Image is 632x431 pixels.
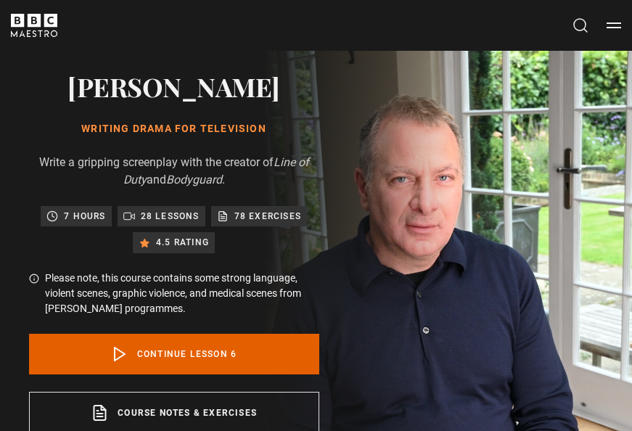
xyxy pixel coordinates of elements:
svg: BBC Maestro [11,14,57,37]
p: 28 lessons [141,209,200,223]
p: Write a gripping screenplay with the creator of and . [29,154,319,189]
a: Continue lesson 6 [29,334,319,374]
h1: Writing Drama for Television [29,122,319,136]
button: Toggle navigation [607,18,621,33]
p: 4.5 rating [156,235,209,250]
p: 78 exercises [234,209,301,223]
p: 7 hours [64,209,105,223]
i: Bodyguard [166,173,222,186]
p: Please note, this course contains some strong language, violent scenes, graphic violence, and med... [45,271,319,316]
i: Line of Duty [123,155,309,186]
h2: [PERSON_NAME] [29,68,319,104]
